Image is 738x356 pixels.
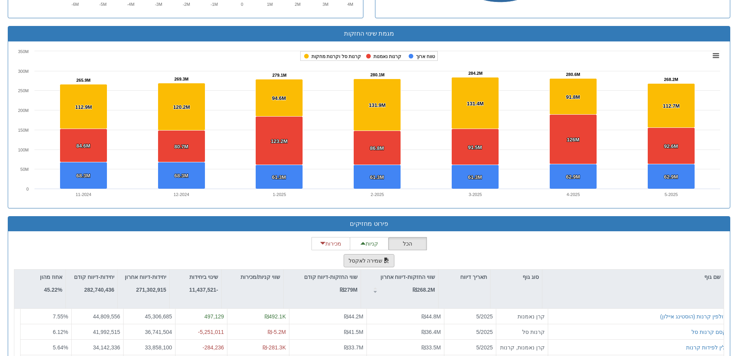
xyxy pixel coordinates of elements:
[179,344,224,351] div: -284,236
[566,174,580,180] tspan: 62.9M
[18,148,29,152] text: 100M
[127,328,172,336] div: 36,741,504
[447,344,493,351] div: 5/2025
[340,287,358,293] strong: ₪279M
[413,287,435,293] strong: ₪268.2M
[18,69,29,74] text: 300M
[388,237,427,250] button: הכל
[542,270,724,284] div: שם גוף
[499,313,545,320] div: קרן נאמנות
[447,328,493,336] div: 5/2025
[74,273,114,281] p: יחידות-דיווח קודם
[344,344,363,351] span: ₪33.7M
[416,54,435,59] tspan: טווח ארוך
[660,313,726,320] button: דולפין קרנות (הוסטינג איילון)
[75,344,120,351] div: 34,142,336
[18,128,29,132] text: 150M
[344,254,395,267] button: שמירה לאקסל
[304,273,358,281] p: שווי החזקות-דיווח קודם
[18,108,29,113] text: 200M
[373,54,401,59] tspan: קרנות נאמנות
[241,2,243,7] text: 0
[664,174,678,180] tspan: 62.9M
[174,144,188,150] tspan: 80.7M
[468,71,483,76] tspan: 284.2M
[380,273,435,281] p: שווי החזקות-דיווח אחרון
[447,313,493,320] div: 5/2025
[222,270,283,284] div: שווי קניות/מכירות
[24,328,68,336] div: 6.12 %
[311,237,350,250] button: מכירות
[24,344,68,351] div: 5.64 %
[369,102,385,108] tspan: 131.9M
[189,273,218,281] p: שינוי ביחידות
[567,192,580,197] text: 4-2025
[189,287,218,293] strong: -11,437,521
[664,77,678,82] tspan: 268.2M
[421,344,441,351] span: ₪33.5M
[467,101,483,107] tspan: 131.4M
[272,95,286,101] tspan: 94.6M
[174,173,188,179] tspan: 68.3M
[499,328,545,336] div: קרנות סל
[75,328,120,336] div: 41,992,515
[71,2,79,7] text: -6M
[18,88,29,93] text: 250M
[179,328,224,336] div: -5,251,011
[125,273,166,281] p: יחידות-דיווח אחרון
[370,72,385,77] tspan: 280.1M
[439,270,490,284] div: תאריך דיווח
[127,2,134,7] text: -4M
[174,77,189,81] tspan: 269.3M
[371,192,384,197] text: 2-2025
[24,313,68,320] div: 7.55 %
[370,145,384,151] tspan: 86.8M
[155,2,162,7] text: -3M
[127,313,172,320] div: 45,306,685
[566,94,580,100] tspan: 91.8M
[499,344,545,351] div: קרן נאמנות, קרנות סל
[263,344,286,351] span: ₪-281.3K
[44,287,62,293] strong: 45.22%
[76,192,91,197] text: 11-2024
[40,273,62,281] p: אחוז מהון
[26,187,29,191] text: 0
[421,329,441,335] span: ₪36.4M
[322,2,328,7] text: 3M
[127,344,172,351] div: 33,858,100
[350,237,389,250] button: קניות
[663,103,680,109] tspan: 112.7M
[76,78,91,83] tspan: 265.9M
[76,173,90,179] tspan: 68.3M
[469,192,482,197] text: 3-2025
[294,2,300,7] text: 2M
[347,2,353,7] text: 4M
[179,313,224,320] div: 497,129
[18,49,29,54] text: 350M
[272,174,286,180] tspan: 61.3M
[174,192,189,197] text: 12-2024
[75,104,92,110] tspan: 112.9M
[692,328,726,336] button: קסם קרנות סל
[14,30,724,37] h3: מגמת שינוי החזקות
[370,174,384,180] tspan: 61.3M
[273,192,286,197] text: 1-2025
[567,137,580,143] tspan: 126M
[84,287,114,293] strong: 282,740,436
[265,313,286,320] span: ₪492.1K
[664,143,678,149] tspan: 92.6M
[344,313,363,320] span: ₪44.2M
[99,2,107,7] text: -5M
[272,73,287,77] tspan: 279.1M
[173,104,190,110] tspan: 120.2M
[136,287,166,293] strong: 271,302,915
[267,2,272,7] text: 1M
[182,2,190,7] text: -2M
[21,167,29,172] text: 50M
[490,270,542,284] div: סוג גוף
[686,344,726,351] button: ילין לפידות קרנות
[76,143,90,149] tspan: 84.6M
[421,313,441,320] span: ₪44.8M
